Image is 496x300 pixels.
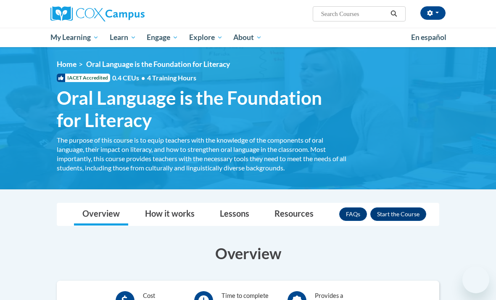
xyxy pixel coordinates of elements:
a: Lessons [211,203,258,226]
a: En español [406,29,452,46]
span: Explore [189,32,223,42]
a: Explore [184,28,228,47]
h3: Overview [57,243,439,264]
div: The purpose of this course is to equip teachers with the knowledge of the components of oral lang... [57,135,347,173]
a: Resources [266,203,322,226]
span: Oral Language is the Foundation for Literacy [86,60,230,69]
a: FAQs [339,207,367,221]
a: My Learning [45,28,104,47]
button: Enroll [370,207,426,221]
button: Account Settings [420,6,446,20]
iframe: Button to launch messaging window [462,266,489,293]
a: Cox Campus [50,6,174,21]
span: IACET Accredited [57,74,110,82]
a: Engage [141,28,184,47]
span: En español [411,33,446,42]
div: Main menu [44,28,452,47]
a: How it works [137,203,203,226]
span: Learn [110,32,136,42]
img: Cox Campus [50,6,145,21]
span: My Learning [50,32,99,42]
a: Home [57,60,77,69]
input: Search Courses [320,9,388,19]
a: Learn [104,28,142,47]
span: 4 Training Hours [147,74,196,82]
a: Overview [74,203,128,226]
span: About [233,32,262,42]
button: Search [388,9,400,19]
span: Oral Language is the Foundation for Literacy [57,87,347,131]
span: Engage [147,32,178,42]
a: About [228,28,268,47]
span: • [141,74,145,82]
span: 0.4 CEUs [112,73,196,82]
